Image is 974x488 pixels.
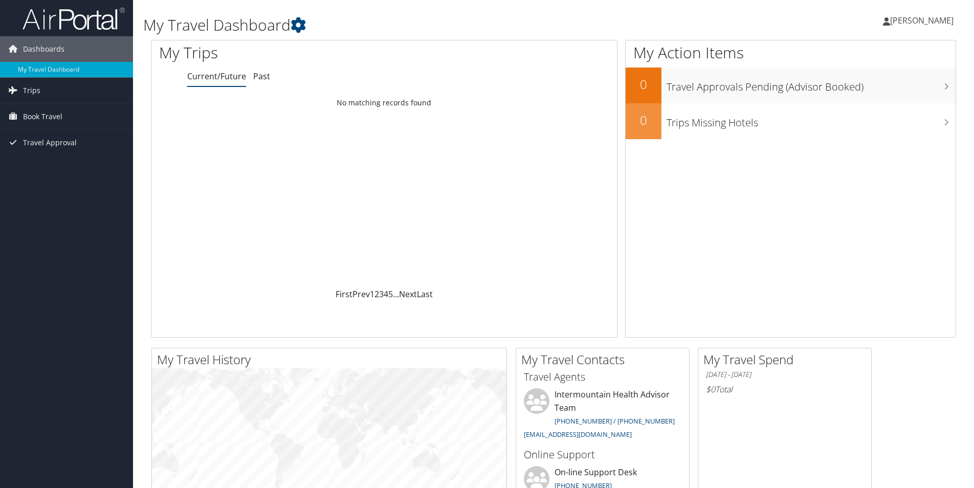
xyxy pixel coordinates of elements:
h1: My Trips [159,42,415,63]
a: 2 [374,289,379,300]
h3: Trips Missing Hotels [667,110,956,130]
span: … [393,289,399,300]
a: 0Trips Missing Hotels [626,103,956,139]
h6: [DATE] - [DATE] [706,370,864,380]
a: [EMAIL_ADDRESS][DOMAIN_NAME] [524,430,632,439]
a: Next [399,289,417,300]
h1: My Action Items [626,42,956,63]
h2: My Travel History [157,351,506,368]
h6: Total [706,384,864,395]
img: airportal-logo.png [23,7,125,31]
td: No matching records found [151,94,617,112]
span: Travel Approval [23,130,77,156]
h2: 0 [626,112,661,129]
h2: 0 [626,76,661,93]
a: 4 [384,289,388,300]
a: 0Travel Approvals Pending (Advisor Booked) [626,68,956,103]
a: Prev [352,289,370,300]
a: [PERSON_NAME] [883,5,964,36]
a: First [336,289,352,300]
a: Current/Future [187,71,246,82]
h3: Travel Agents [524,370,681,384]
h2: My Travel Contacts [521,351,689,368]
h1: My Travel Dashboard [143,14,690,36]
li: Intermountain Health Advisor Team [519,388,687,443]
a: Last [417,289,433,300]
a: 3 [379,289,384,300]
span: Dashboards [23,36,64,62]
a: 1 [370,289,374,300]
span: $0 [706,384,715,395]
span: [PERSON_NAME] [890,15,954,26]
h3: Travel Approvals Pending (Advisor Booked) [667,75,956,94]
a: 5 [388,289,393,300]
h2: My Travel Spend [703,351,871,368]
h3: Online Support [524,448,681,462]
a: [PHONE_NUMBER] / [PHONE_NUMBER] [555,416,675,426]
a: Past [253,71,270,82]
span: Book Travel [23,104,62,129]
span: Trips [23,78,40,103]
